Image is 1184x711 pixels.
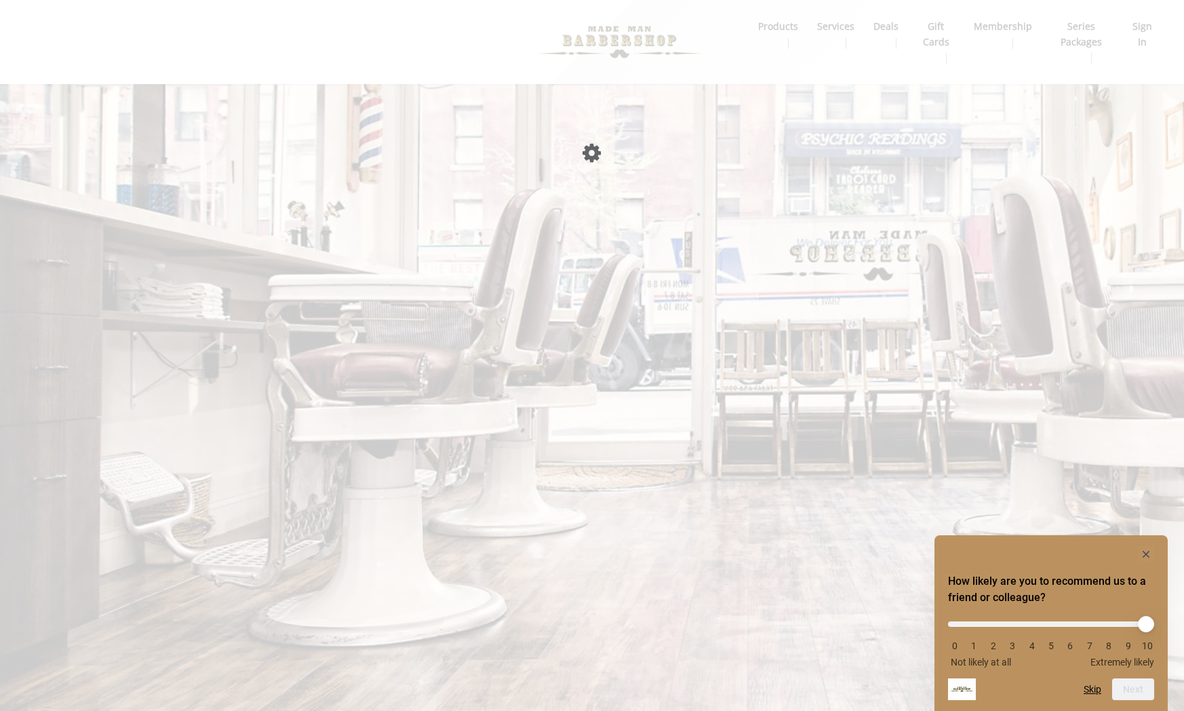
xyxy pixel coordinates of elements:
[967,640,981,651] li: 1
[1138,546,1154,562] button: Hide survey
[948,640,962,651] li: 0
[948,611,1154,668] div: How likely are you to recommend us to a friend or colleague? Select an option from 0 to 10, with ...
[1006,640,1019,651] li: 3
[1044,640,1058,651] li: 5
[1112,678,1154,700] button: Next question
[1102,640,1116,651] li: 8
[951,657,1011,668] span: Not likely at all
[948,546,1154,700] div: How likely are you to recommend us to a friend or colleague? Select an option from 0 to 10, with ...
[1090,657,1154,668] span: Extremely likely
[1141,640,1154,651] li: 10
[1063,640,1077,651] li: 6
[1122,640,1135,651] li: 9
[1025,640,1039,651] li: 4
[1083,640,1097,651] li: 7
[948,573,1154,606] h2: How likely are you to recommend us to a friend or colleague? Select an option from 0 to 10, with ...
[987,640,1000,651] li: 2
[1084,684,1101,695] button: Skip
